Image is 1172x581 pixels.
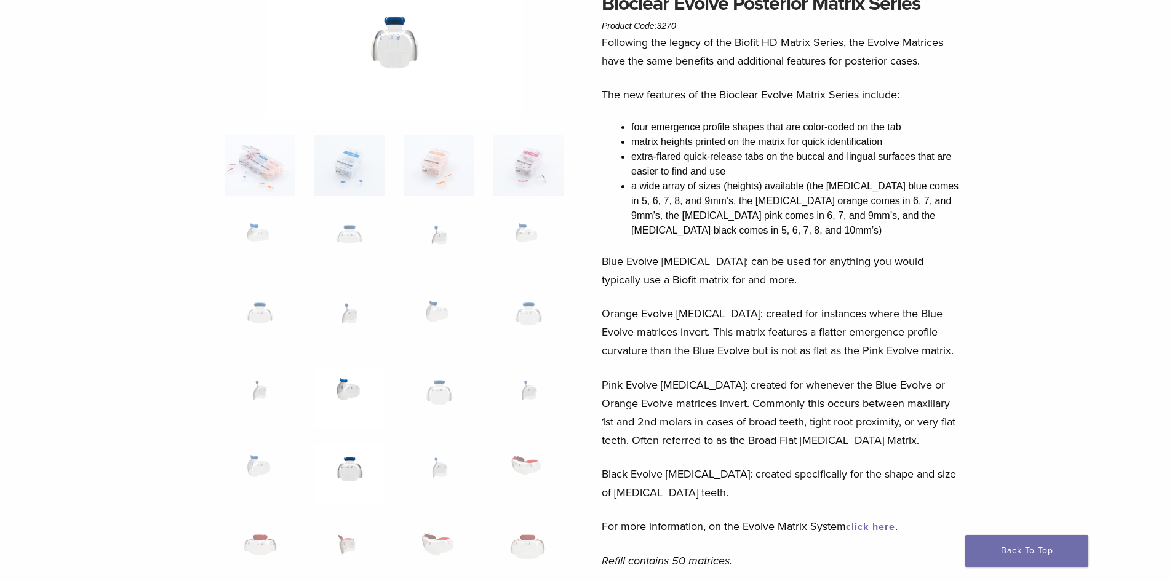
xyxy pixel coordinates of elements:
[225,444,295,505] img: Bioclear Evolve Posterior Matrix Series - Image 17
[602,33,963,70] p: Following the legacy of the Biofit HD Matrix Series, the Evolve Matrices have the same benefits a...
[404,135,474,196] img: Bioclear Evolve Posterior Matrix Series - Image 3
[314,444,385,505] img: Bioclear Evolve Posterior Matrix Series - Image 18
[657,21,676,31] span: 3270
[602,465,963,502] p: Black Evolve [MEDICAL_DATA]: created specifically for the shape and size of [MEDICAL_DATA] teeth.
[602,376,963,449] p: Pink Evolve [MEDICAL_DATA]: created for whenever the Blue Evolve or Orange Evolve matrices invert...
[404,367,474,429] img: Bioclear Evolve Posterior Matrix Series - Image 15
[493,444,564,505] img: Bioclear Evolve Posterior Matrix Series - Image 20
[602,252,963,289] p: Blue Evolve [MEDICAL_DATA]: can be used for anything you would typically use a Biofit matrix for ...
[631,149,963,179] li: extra-flared quick-release tabs on the buccal and lingual surfaces that are easier to find and use
[404,444,474,505] img: Bioclear Evolve Posterior Matrix Series - Image 19
[404,290,474,351] img: Bioclear Evolve Posterior Matrix Series - Image 11
[225,367,295,429] img: Bioclear Evolve Posterior Matrix Series - Image 13
[493,367,564,429] img: Bioclear Evolve Posterior Matrix Series - Image 16
[602,304,963,360] p: Orange Evolve [MEDICAL_DATA]: created for instances where the Blue Evolve matrices invert. This m...
[225,212,295,274] img: Bioclear Evolve Posterior Matrix Series - Image 5
[493,290,564,351] img: Bioclear Evolve Posterior Matrix Series - Image 12
[846,521,895,533] a: click here
[493,135,564,196] img: Bioclear Evolve Posterior Matrix Series - Image 4
[602,85,963,104] p: The new features of the Bioclear Evolve Matrix Series include:
[314,367,385,429] img: Bioclear Evolve Posterior Matrix Series - Image 14
[602,554,732,567] em: Refill contains 50 matrices.
[965,535,1088,567] a: Back To Top
[602,21,676,31] span: Product Code:
[493,212,564,274] img: Bioclear Evolve Posterior Matrix Series - Image 8
[314,290,385,351] img: Bioclear Evolve Posterior Matrix Series - Image 10
[225,290,295,351] img: Bioclear Evolve Posterior Matrix Series - Image 9
[225,135,295,196] img: Evolve-refills-2-324x324.jpg
[314,212,385,274] img: Bioclear Evolve Posterior Matrix Series - Image 6
[631,179,963,238] li: a wide array of sizes (heights) available (the [MEDICAL_DATA] blue comes in 5, 6, 7, 8, and 9mm’s...
[631,120,963,135] li: four emergence profile shapes that are color-coded on the tab
[602,517,963,536] p: For more information, on the Evolve Matrix System .
[404,212,474,274] img: Bioclear Evolve Posterior Matrix Series - Image 7
[631,135,963,149] li: matrix heights printed on the matrix for quick identification
[314,135,385,196] img: Bioclear Evolve Posterior Matrix Series - Image 2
